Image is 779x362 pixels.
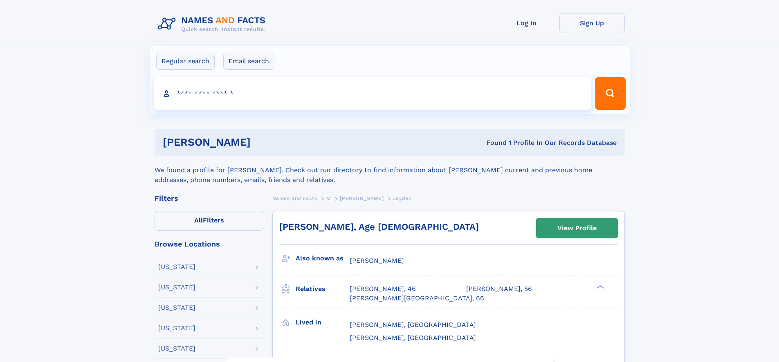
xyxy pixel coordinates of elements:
[326,193,331,203] a: M
[155,13,272,35] img: Logo Names and Facts
[350,294,484,303] a: [PERSON_NAME][GEOGRAPHIC_DATA], 66
[466,284,532,293] a: [PERSON_NAME], 56
[154,77,592,110] input: search input
[537,218,617,238] a: View Profile
[393,195,412,201] span: Jayden
[296,315,350,329] h3: Lived in
[155,211,264,231] label: Filters
[156,53,215,70] label: Regular search
[350,284,416,293] a: [PERSON_NAME], 46
[158,345,195,352] div: [US_STATE]
[223,53,274,70] label: Email search
[350,334,476,342] span: [PERSON_NAME], [GEOGRAPHIC_DATA]
[296,282,350,296] h3: Relatives
[296,251,350,265] h3: Also known as
[340,193,384,203] a: [PERSON_NAME]
[158,325,195,331] div: [US_STATE]
[272,193,317,203] a: Names and Facts
[559,13,625,33] a: Sign Up
[163,137,369,147] h1: [PERSON_NAME]
[158,284,195,291] div: [US_STATE]
[557,219,597,238] div: View Profile
[595,284,604,290] div: ❯
[595,77,625,110] button: Search Button
[279,222,479,232] a: [PERSON_NAME], Age [DEMOGRAPHIC_DATA]
[350,257,404,264] span: [PERSON_NAME]
[326,195,331,201] span: M
[350,321,476,329] span: [PERSON_NAME], [GEOGRAPHIC_DATA]
[158,304,195,311] div: [US_STATE]
[194,216,203,224] span: All
[494,13,559,33] a: Log In
[340,195,384,201] span: [PERSON_NAME]
[155,195,264,202] div: Filters
[155,240,264,248] div: Browse Locations
[155,155,625,185] div: We found a profile for [PERSON_NAME]. Check out our directory to find information about [PERSON_N...
[158,264,195,270] div: [US_STATE]
[368,138,617,147] div: Found 1 Profile In Our Records Database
